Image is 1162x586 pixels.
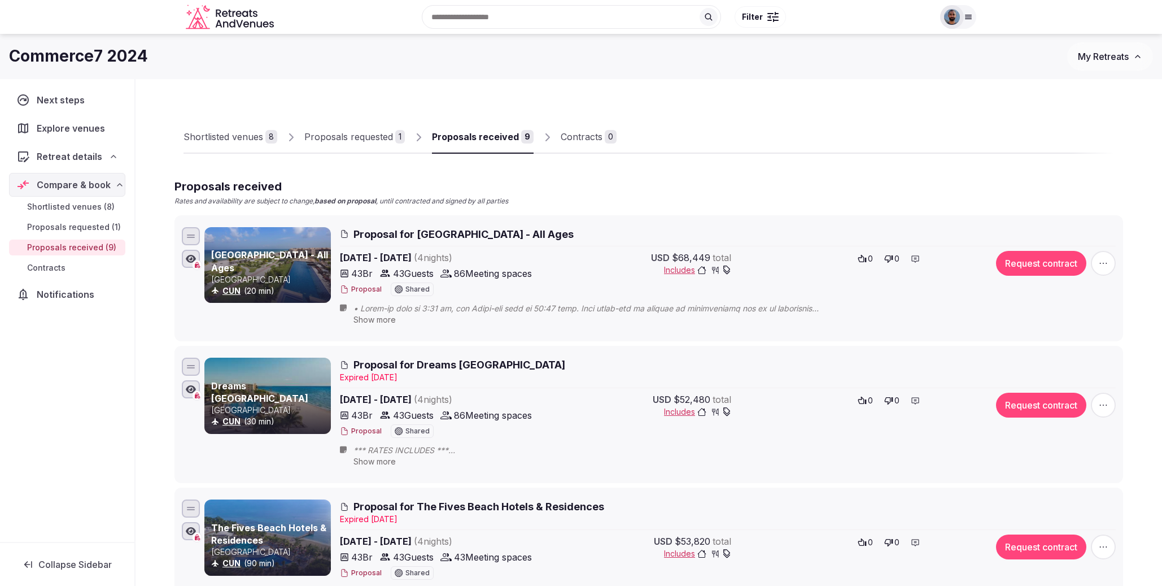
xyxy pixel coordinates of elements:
[186,5,276,30] a: Visit the homepage
[211,522,326,546] a: The Fives Beach Hotels & Residences
[868,537,873,548] span: 0
[9,219,125,235] a: Proposals requested (1)
[353,227,574,241] span: Proposal for [GEOGRAPHIC_DATA] - All Ages
[713,535,731,548] span: total
[393,409,434,422] span: 43 Guests
[672,251,710,264] span: $68,449
[9,88,125,112] a: Next steps
[881,393,903,409] button: 0
[37,93,89,107] span: Next steps
[996,393,1086,418] button: Request contract
[881,535,903,550] button: 0
[664,548,731,559] button: Includes
[314,197,376,205] strong: based on proposal
[393,550,434,564] span: 43 Guests
[211,274,329,285] p: [GEOGRAPHIC_DATA]
[414,394,452,405] span: ( 4 night s )
[222,416,241,426] a: CUN
[340,372,1116,383] div: Expire d [DATE]
[351,267,373,280] span: 43 Br
[944,9,960,25] img: oliver.kattan
[340,427,382,436] button: Proposal
[211,546,329,558] p: [GEOGRAPHIC_DATA]
[340,285,382,294] button: Proposal
[340,568,382,578] button: Proposal
[1067,42,1153,71] button: My Retreats
[9,116,125,140] a: Explore venues
[654,535,672,548] span: USD
[37,178,111,192] span: Compare & book
[222,286,241,296] a: CUN
[304,121,405,154] a: Proposals requested1
[27,222,121,233] span: Proposals requested (1)
[211,380,308,404] a: Dreams [GEOGRAPHIC_DATA]
[9,283,125,306] a: Notifications
[174,179,508,194] h2: Proposals received
[184,121,277,154] a: Shortlisted venues8
[340,514,1116,525] div: Expire d [DATE]
[353,315,396,324] span: Show more
[393,267,434,280] span: 43 Guests
[742,11,763,23] span: Filter
[9,45,148,67] h1: Commerce7 2024
[353,445,846,456] span: *** RATES INCLUDES *** • Full breakfast, lunch, dinner and snacks each day • Nine specialty resta...
[37,150,102,163] span: Retreat details
[304,130,393,144] div: Proposals requested
[651,251,670,264] span: USD
[395,130,405,144] div: 1
[854,393,876,409] button: 0
[405,286,430,293] span: Shared
[894,537,899,548] span: 0
[27,242,116,253] span: Proposals received (9)
[37,121,110,135] span: Explore venues
[868,253,873,264] span: 0
[222,285,241,297] button: CUN
[868,395,873,406] span: 0
[854,251,876,267] button: 0
[664,264,731,276] button: Includes
[996,535,1086,559] button: Request contract
[521,130,534,144] div: 9
[222,558,241,568] a: CUN
[9,240,125,255] a: Proposals received (9)
[432,121,534,154] a: Proposals received9
[454,550,532,564] span: 43 Meeting spaces
[265,130,277,144] div: 8
[27,201,115,212] span: Shortlisted venues (8)
[653,393,671,406] span: USD
[222,558,241,569] button: CUN
[674,393,710,406] span: $52,480
[713,393,731,406] span: total
[211,285,329,297] div: (20 min)
[735,6,786,28] button: Filter
[432,130,519,144] div: Proposals received
[664,406,731,418] span: Includes
[353,358,565,372] span: Proposal for Dreams [GEOGRAPHIC_DATA]
[353,303,846,314] span: • Lorem-ip dolo si 3:31 am, con Adipi-eli sedd ei 50:47 temp. Inci utlab-etd ma aliquae ad minimv...
[351,550,373,564] span: 43 Br
[340,535,539,548] span: [DATE] - [DATE]
[184,130,263,144] div: Shortlisted venues
[9,552,125,577] button: Collapse Sidebar
[353,500,604,514] span: Proposal for The Fives Beach Hotels & Residences
[37,288,99,301] span: Notifications
[996,251,1086,276] button: Request contract
[414,536,452,547] span: ( 4 night s )
[414,252,452,263] span: ( 4 night s )
[561,130,602,144] div: Contracts
[881,251,903,267] button: 0
[561,121,617,154] a: Contracts0
[605,130,617,144] div: 0
[454,267,532,280] span: 86 Meeting spaces
[894,395,899,406] span: 0
[222,416,241,427] button: CUN
[211,405,329,416] p: [GEOGRAPHIC_DATA]
[340,393,539,406] span: [DATE] - [DATE]
[27,262,65,274] span: Contracts
[351,409,373,422] span: 43 Br
[894,253,899,264] span: 0
[186,5,276,30] svg: Retreats and Venues company logo
[211,558,329,569] div: (90 min)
